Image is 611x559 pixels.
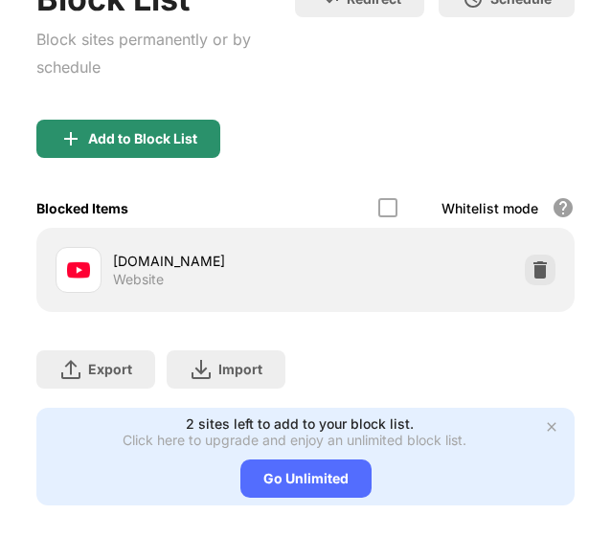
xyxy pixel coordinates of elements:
[218,361,262,377] div: Import
[240,459,372,498] div: Go Unlimited
[123,432,466,448] div: Click here to upgrade and enjoy an unlimited block list.
[441,200,538,216] div: Whitelist mode
[88,131,197,146] div: Add to Block List
[113,251,305,271] div: [DOMAIN_NAME]
[186,415,414,432] div: 2 sites left to add to your block list.
[544,419,559,435] img: x-button.svg
[67,258,90,281] img: favicons
[88,361,132,377] div: Export
[36,26,294,81] div: Block sites permanently or by schedule
[113,271,164,288] div: Website
[36,200,128,216] div: Blocked Items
